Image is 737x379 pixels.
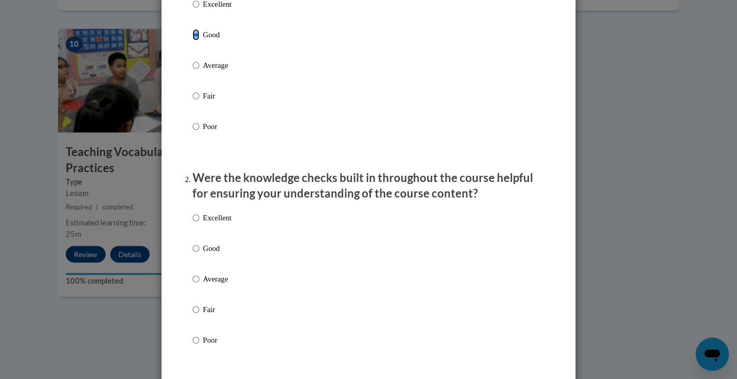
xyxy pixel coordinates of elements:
input: Fair [193,304,199,315]
input: Good [193,243,199,254]
input: Good [193,29,199,40]
input: Fair [193,90,199,102]
input: Average [193,273,199,285]
p: Average [203,60,231,71]
p: Fair [203,90,231,102]
p: Were the knowledge checks built in throughout the course helpful for ensuring your understanding ... [193,170,544,202]
input: Excellent [193,212,199,223]
p: Poor [203,121,231,132]
p: Excellent [203,212,231,223]
input: Poor [193,121,199,132]
input: Poor [193,334,199,346]
p: Good [203,243,231,254]
input: Average [193,60,199,71]
p: Fair [203,304,231,315]
p: Good [203,29,231,40]
p: Poor [203,334,231,346]
p: Average [203,273,231,285]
